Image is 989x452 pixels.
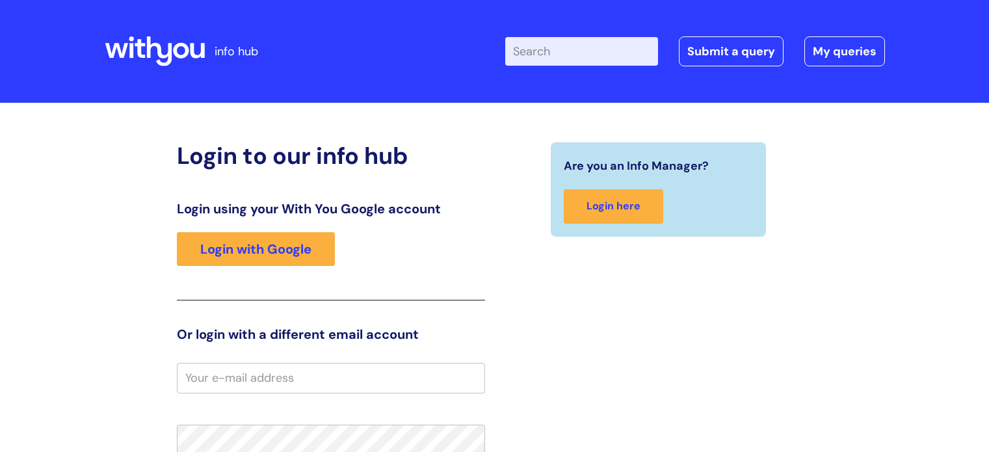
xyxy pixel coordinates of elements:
[177,363,485,393] input: Your e-mail address
[177,326,485,342] h3: Or login with a different email account
[177,142,485,170] h2: Login to our info hub
[177,201,485,217] h3: Login using your With You Google account
[505,37,658,66] input: Search
[215,41,258,62] p: info hub
[679,36,784,66] a: Submit a query
[564,189,663,224] a: Login here
[564,155,709,176] span: Are you an Info Manager?
[804,36,885,66] a: My queries
[177,232,335,266] a: Login with Google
